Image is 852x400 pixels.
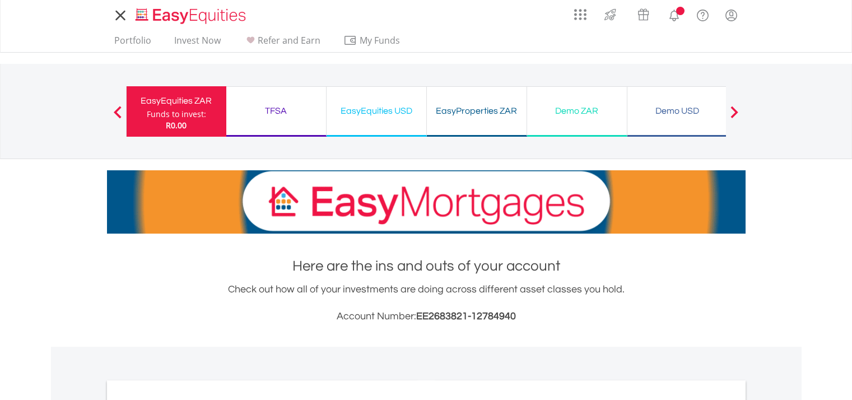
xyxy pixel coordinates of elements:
[133,93,220,109] div: EasyEquities ZAR
[107,309,746,324] h3: Account Number:
[574,8,586,21] img: grid-menu-icon.svg
[147,109,206,120] div: Funds to invest:
[416,311,516,322] span: EE2683821-12784940
[107,282,746,324] div: Check out how all of your investments are doing across different asset classes you hold.
[233,103,319,119] div: TFSA
[107,170,746,234] img: EasyMortage Promotion Banner
[434,103,520,119] div: EasyProperties ZAR
[688,3,717,25] a: FAQ's and Support
[634,103,720,119] div: Demo USD
[239,35,325,52] a: Refer and Earn
[333,103,420,119] div: EasyEquities USD
[107,256,746,276] h1: Here are the ins and outs of your account
[567,3,594,21] a: AppsGrid
[660,3,688,25] a: Notifications
[131,3,250,25] a: Home page
[166,120,187,131] span: R0.00
[601,6,620,24] img: thrive-v2.svg
[110,35,156,52] a: Portfolio
[627,3,660,24] a: Vouchers
[343,33,417,48] span: My Funds
[723,111,746,123] button: Next
[634,6,653,24] img: vouchers-v2.svg
[170,35,225,52] a: Invest Now
[258,34,320,46] span: Refer and Earn
[106,111,129,123] button: Previous
[133,7,250,25] img: EasyEquities_Logo.png
[717,3,746,27] a: My Profile
[534,103,620,119] div: Demo ZAR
